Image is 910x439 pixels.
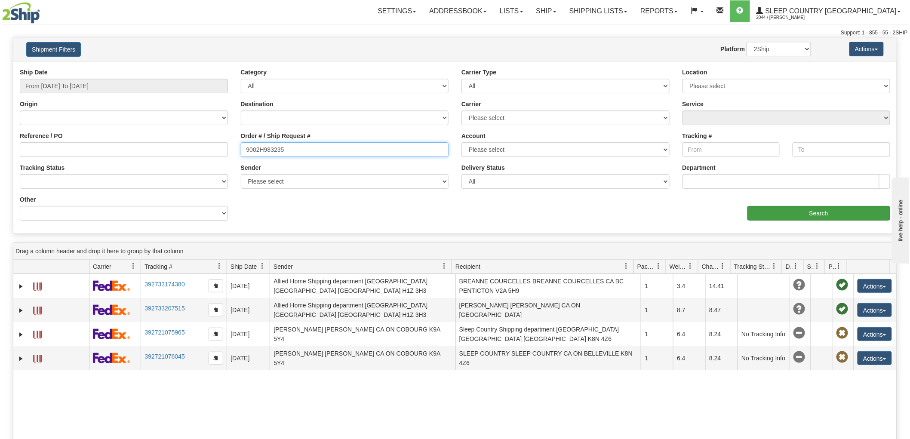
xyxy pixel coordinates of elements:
a: Packages filter column settings [651,259,666,273]
a: Tracking Status filter column settings [767,259,782,273]
span: Shipment Issues [807,262,815,271]
div: live help - online [6,7,80,14]
label: Tracking # [682,132,712,140]
td: [DATE] [227,274,270,298]
button: Actions [858,279,892,293]
span: Pickup Not Assigned [836,327,848,339]
button: Copy to clipboard [209,304,223,316]
a: Pickup Status filter column settings [832,259,846,273]
button: Shipment Filters [26,42,81,57]
span: Pickup Successfully created [836,303,848,315]
label: Tracking Status [20,163,65,172]
a: Expand [17,354,25,363]
a: Charge filter column settings [716,259,730,273]
label: Reference / PO [20,132,63,140]
a: Weight filter column settings [683,259,698,273]
a: Settings [371,0,423,22]
a: Label [33,327,42,341]
label: Delivery Status [461,163,505,172]
a: 392721075965 [144,329,184,336]
a: Label [33,303,42,316]
td: 8.24 [705,346,738,370]
td: 6.4 [673,346,705,370]
a: Reports [634,0,684,22]
div: grid grouping header [13,243,897,260]
input: To [793,142,890,157]
button: Actions [858,303,892,317]
td: 8.7 [673,298,705,322]
span: Ship Date [231,262,257,271]
button: Actions [849,42,884,56]
label: Location [682,68,707,77]
a: Label [33,279,42,292]
a: Shipping lists [563,0,634,22]
a: Ship Date filter column settings [255,259,270,273]
button: Actions [858,351,892,365]
label: Other [20,195,36,204]
label: Carrier Type [461,68,496,77]
td: 1 [641,346,673,370]
td: Allied Home Shipping department [GEOGRAPHIC_DATA] [GEOGRAPHIC_DATA] [GEOGRAPHIC_DATA] H1Z 3H3 [270,298,455,322]
img: logo2044.jpg [2,2,40,24]
label: Service [682,100,704,108]
td: [PERSON_NAME] [PERSON_NAME] CA ON [GEOGRAPHIC_DATA] [455,298,641,322]
div: Support: 1 - 855 - 55 - 2SHIP [2,29,908,37]
span: Sender [274,262,293,271]
td: 1 [641,298,673,322]
a: Addressbook [423,0,493,22]
a: Sleep Country [GEOGRAPHIC_DATA] 2044 / [PERSON_NAME] [750,0,907,22]
button: Actions [858,327,892,341]
a: Recipient filter column settings [619,259,633,273]
td: 1 [641,274,673,298]
label: Order # / Ship Request # [241,132,311,140]
button: Copy to clipboard [209,328,223,341]
span: Recipient [455,262,480,271]
td: No Tracking Info [738,322,789,346]
span: 2044 / [PERSON_NAME] [756,13,821,22]
label: Ship Date [20,68,48,77]
a: Delivery Status filter column settings [789,259,803,273]
td: [PERSON_NAME] [PERSON_NAME] CA ON COBOURG K9A 5Y4 [270,346,455,370]
button: Copy to clipboard [209,352,223,365]
td: 8.24 [705,322,738,346]
td: BREANNE COURCELLES BREANNE COURCELLES CA BC PENTICTON V2A 5H9 [455,274,641,298]
a: Expand [17,282,25,291]
a: Label [33,351,42,365]
span: Pickup Not Assigned [836,351,848,363]
a: Expand [17,306,25,315]
span: No Tracking Info [793,327,805,339]
span: Tracking Status [734,262,772,271]
td: [PERSON_NAME] [PERSON_NAME] CA ON COBOURG K9A 5Y4 [270,322,455,346]
td: 8.47 [705,298,738,322]
iframe: chat widget [890,175,909,263]
img: 2 - FedEx Express® [93,353,130,363]
td: 6.4 [673,322,705,346]
span: Carrier [93,262,111,271]
label: Destination [241,100,274,108]
a: Carrier filter column settings [126,259,141,273]
span: Packages [637,262,655,271]
a: 392733207515 [144,305,184,312]
label: Sender [241,163,261,172]
img: 2 - FedEx Express® [93,304,130,315]
img: 2 - FedEx Express® [93,280,130,291]
span: No Tracking Info [793,351,805,363]
span: Charge [702,262,720,271]
a: Lists [493,0,529,22]
td: No Tracking Info [738,346,789,370]
label: Origin [20,100,37,108]
span: Unknown [793,303,805,315]
td: 14.41 [705,274,738,298]
input: Search [747,206,890,221]
span: Tracking # [144,262,172,271]
a: 392733174380 [144,281,184,288]
label: Department [682,163,716,172]
a: Ship [530,0,563,22]
input: From [682,142,780,157]
span: Delivery Status [786,262,793,271]
button: Copy to clipboard [209,279,223,292]
a: Sender filter column settings [437,259,452,273]
a: 392721076045 [144,353,184,360]
span: Unknown [793,279,805,291]
span: Weight [670,262,688,271]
